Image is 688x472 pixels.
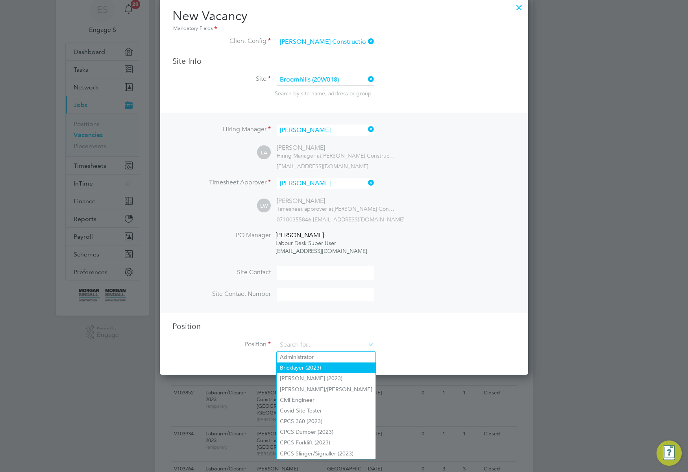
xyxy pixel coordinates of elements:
label: PO Manager [172,231,271,240]
span: LW [257,199,271,213]
label: Position [172,340,271,349]
input: Search for... [277,339,374,351]
span: [EMAIL_ADDRESS][DOMAIN_NAME] [277,163,368,170]
label: Hiring Manager [172,125,271,134]
span: Search by site name, address or group [275,90,372,97]
span: LA [257,146,271,160]
li: CPCS Forklift (2023) [277,437,375,448]
li: CPCS Slinger/Signaller (2023) [277,448,375,459]
li: Bricklayer (2023) [277,362,375,373]
input: Search for... [277,178,374,189]
input: Search for... [277,125,374,136]
label: Timesheet Approver [172,178,271,187]
label: Site Contact Number [172,290,271,298]
span: [PERSON_NAME] [276,231,324,239]
div: [PERSON_NAME] [277,197,395,205]
label: Site Contact [172,268,271,277]
div: [EMAIL_ADDRESS][DOMAIN_NAME] [276,247,367,255]
span: [EMAIL_ADDRESS][DOMAIN_NAME] [313,216,405,223]
button: Engage Resource Center [657,440,682,466]
span: Timesheet approver at [277,205,333,212]
div: [PERSON_NAME] Construction & Infrastructure Ltd [277,152,395,159]
h3: Site Info [172,56,516,66]
li: Covid Site Tester [277,405,375,416]
li: [PERSON_NAME]/[PERSON_NAME] [277,384,375,395]
span: 07100355846 [277,216,311,223]
li: CPCS Dumper (2023) [277,427,375,437]
div: [PERSON_NAME] Construction & Infrastructure Ltd [277,205,395,212]
input: Search for... [277,74,374,86]
li: Administrator [277,352,375,362]
li: CPCS 360 (2023) [277,416,375,427]
h3: Position [172,321,516,331]
li: [PERSON_NAME] (2023) [277,373,375,384]
div: Mandatory Fields [172,24,516,33]
h2: New Vacancy [172,8,516,33]
label: Client Config [172,37,271,45]
span: Hiring Manager at [277,152,322,159]
input: Search for... [277,36,374,48]
label: Site [172,75,271,83]
div: Labour Desk Super User [276,239,367,247]
div: [PERSON_NAME] [277,144,395,152]
li: Civil Engineer [277,395,375,405]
